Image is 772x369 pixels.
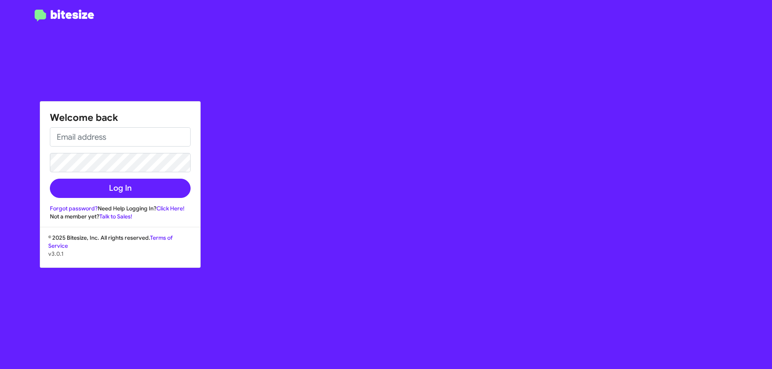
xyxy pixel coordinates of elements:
a: Forgot password? [50,205,98,212]
a: Click Here! [156,205,185,212]
div: © 2025 Bitesize, Inc. All rights reserved. [40,234,200,267]
h1: Welcome back [50,111,191,124]
div: Need Help Logging In? [50,204,191,212]
div: Not a member yet? [50,212,191,220]
p: v3.0.1 [48,250,192,258]
input: Email address [50,127,191,147]
a: Talk to Sales! [99,213,132,220]
button: Log In [50,179,191,198]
